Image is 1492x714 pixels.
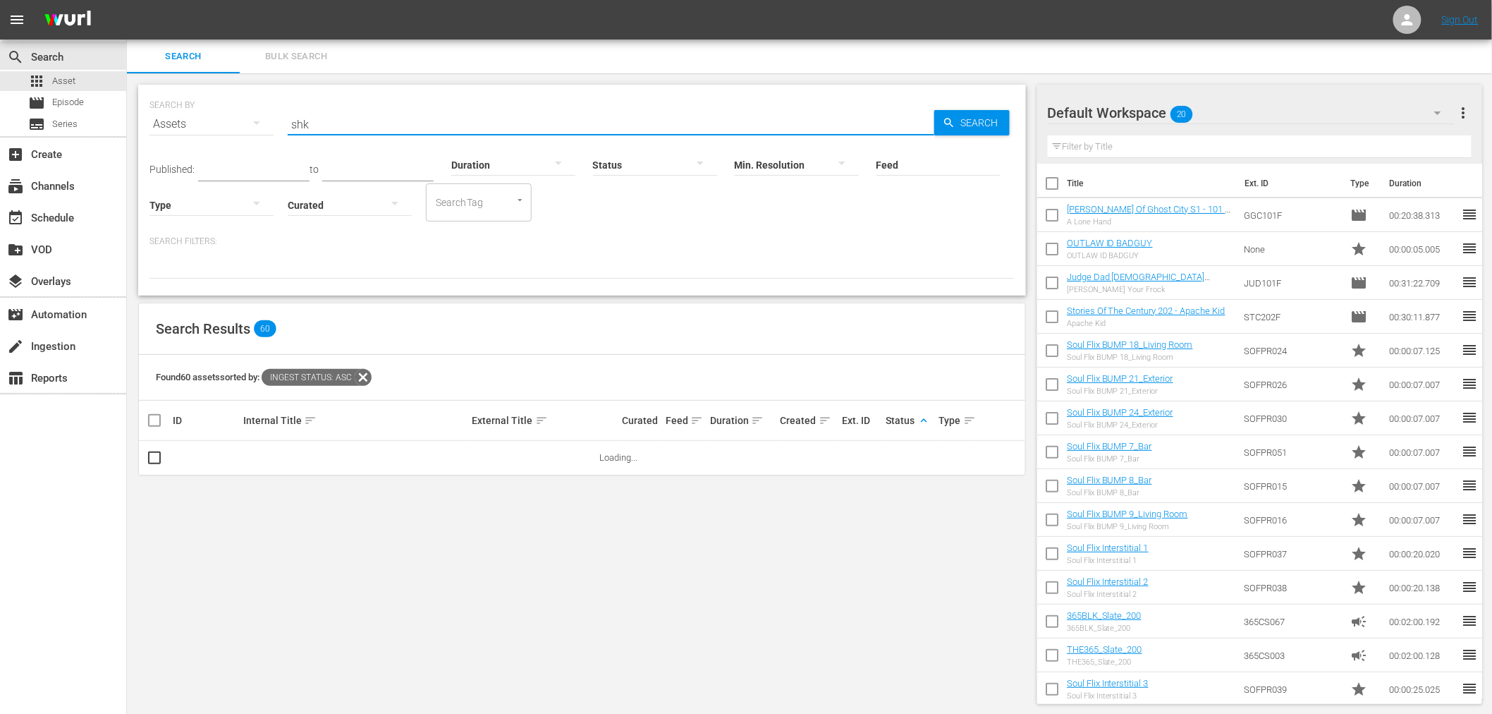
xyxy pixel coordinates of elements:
div: Apache Kid [1067,319,1225,328]
a: Soul Flix Interstitial 3 [1067,678,1149,689]
span: Reports [7,370,24,387]
div: THE365_Slate_200 [1067,658,1142,667]
div: Type [939,412,970,429]
td: 00:00:07.125 [1383,334,1461,368]
span: Episode [52,95,84,109]
span: Published: [149,164,195,175]
div: Duration [710,412,776,429]
span: reorder [1461,274,1478,291]
a: Soul Flix BUMP 21_Exterior [1067,373,1173,384]
span: sort [304,414,317,427]
td: 00:00:25.025 [1383,672,1461,706]
span: Search [135,49,231,65]
span: Channels [7,178,24,195]
span: Create [7,146,24,163]
button: Search [934,110,1010,135]
span: Bulk Search [248,49,344,65]
td: 00:02:00.128 [1383,639,1461,672]
td: SOFPR037 [1238,537,1345,571]
span: Schedule [7,210,24,226]
a: Sign Out [1442,14,1479,25]
td: 365CS067 [1238,605,1345,639]
div: [PERSON_NAME] Your Frock [1067,285,1233,294]
div: Soul Flix BUMP 8_Bar [1067,488,1152,497]
span: sort [535,414,548,427]
span: reorder [1461,206,1478,223]
span: reorder [1461,511,1478,528]
span: more_vert [1455,104,1472,121]
span: reorder [1461,375,1478,392]
div: Soul Flix BUMP 21_Exterior [1067,387,1173,396]
div: ID [173,415,239,426]
td: 00:02:00.192 [1383,605,1461,639]
span: Promo [1350,681,1367,698]
span: reorder [1461,443,1478,460]
th: Ext. ID [1236,164,1342,203]
td: 00:00:07.007 [1383,401,1461,435]
span: reorder [1461,612,1478,629]
div: Soul Flix BUMP 9_Living Room [1067,522,1188,531]
button: Open [513,193,527,207]
span: Ingest Status: asc [262,369,355,386]
span: reorder [1461,409,1478,426]
td: 00:00:05.005 [1383,232,1461,266]
div: Ext. ID [842,415,881,426]
span: Series [52,117,78,131]
span: Found 60 assets sorted by: [156,372,372,382]
span: sort [690,414,703,427]
th: Title [1067,164,1237,203]
td: 00:00:20.138 [1383,571,1461,605]
span: Overlays [7,273,24,290]
a: Soul Flix BUMP 9_Living Room [1067,509,1188,519]
div: Soul Flix BUMP 24_Exterior [1067,420,1173,430]
td: GGC101F [1238,198,1345,232]
div: 365BLK_Slate_200 [1067,624,1142,633]
span: Search [7,49,24,66]
span: reorder [1461,579,1478,595]
span: Ad [1350,613,1367,630]
span: Series [28,116,45,133]
span: to [310,164,319,175]
td: SOFPR039 [1238,672,1345,706]
a: Soul Flix BUMP 7_Bar [1067,441,1152,452]
a: Soul Flix BUMP 24_Exterior [1067,407,1173,418]
div: Soul Flix Interstitial 3 [1067,691,1149,701]
span: Promo [1350,376,1367,393]
div: Status [886,412,935,429]
td: 365CS003 [1238,639,1345,672]
div: Default Workspace [1048,93,1455,133]
div: Soul Flix BUMP 18_Living Room [1067,353,1193,362]
td: None [1238,232,1345,266]
span: Episode [1350,308,1367,325]
img: ans4CAIJ8jUAAAAAAAAAAAAAAAAAAAAAAAAgQb4GAAAAAAAAAAAAAAAAAAAAAAAAJMjXAAAAAAAAAAAAAAAAAAAAAAAAgAT5G... [34,4,102,37]
th: Duration [1381,164,1465,203]
span: Automation [7,306,24,323]
span: Promo [1350,342,1367,359]
span: sort [751,414,764,427]
span: Promo [1350,579,1367,596]
div: Assets [149,104,274,144]
span: Search Results [156,320,250,337]
a: Soul Flix Interstitial 2 [1067,576,1149,587]
div: Soul Flix BUMP 7_Bar [1067,454,1152,464]
a: Soul Flix Interstitial 1 [1067,543,1149,553]
td: JUD101F [1238,266,1345,300]
td: SOFPR015 [1238,469,1345,503]
span: menu [8,11,25,28]
div: A Lone Hand [1067,217,1233,226]
td: 00:00:07.007 [1383,435,1461,469]
th: Type [1342,164,1381,203]
span: reorder [1461,240,1478,257]
td: SOFPR038 [1238,571,1345,605]
td: SOFPR030 [1238,401,1345,435]
td: SOFPR016 [1238,503,1345,537]
span: Promo [1350,512,1367,528]
td: SOFPR051 [1238,435,1345,469]
td: 00:00:07.007 [1383,469,1461,503]
span: sort [963,414,976,427]
span: Episode [1350,274,1367,291]
div: Created [781,412,838,429]
span: sort [819,414,831,427]
td: STC202F [1238,300,1345,334]
span: Loading... [600,452,638,463]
